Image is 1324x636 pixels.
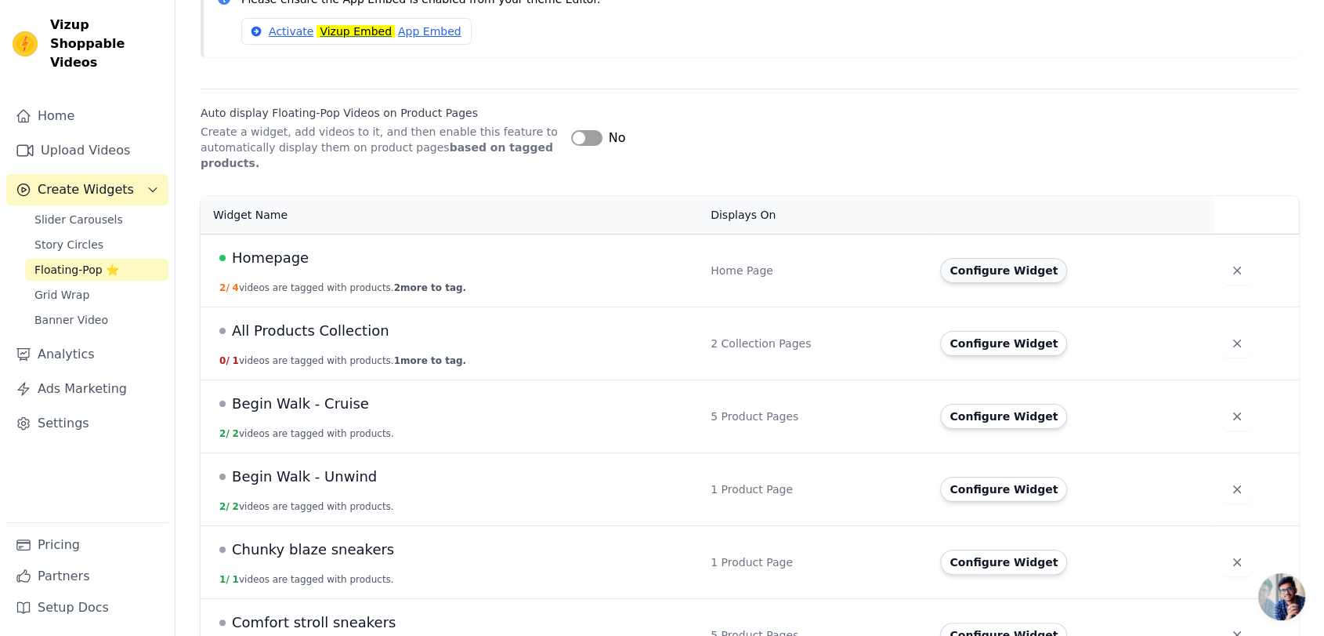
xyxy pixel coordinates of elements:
[201,141,553,169] strong: based on tagged products.
[38,180,134,199] span: Create Widgets
[233,282,239,293] span: 4
[1258,573,1305,620] div: Open chat
[219,282,230,293] span: 2 /
[201,105,559,121] label: Auto display Floating-Pop Videos on Product Pages
[219,401,226,407] span: Draft Status
[219,282,466,294] button: 2/ 4videos are tagged with products.2more to tag.
[50,16,162,72] span: Vizup Shoppable Videos
[232,320,389,342] span: All Products Collection
[219,474,226,480] span: Draft Status
[1223,475,1251,503] button: Delete widget
[940,258,1067,283] button: Configure Widget
[201,196,701,234] th: Widget Name
[6,100,168,132] a: Home
[34,237,103,253] span: Story Circles
[233,355,239,366] span: 1
[232,247,309,269] span: Homepage
[232,466,377,488] span: Begin Walk - Unwind
[219,620,226,626] span: Draft Status
[219,500,394,513] button: 2/ 2videos are tagged with products.
[219,354,466,367] button: 0/ 1videos are tagged with products.1more to tag.
[6,135,168,166] a: Upload Videos
[13,31,38,56] img: Vizup
[232,393,369,415] span: Begin Walk - Cruise
[233,501,239,512] span: 2
[219,328,226,334] span: Draft Status
[241,18,472,45] a: ActivateVizup EmbedApp Embed
[25,234,168,256] a: Story Circles
[571,129,626,147] button: No
[711,554,921,570] div: 1 Product Page
[219,547,226,553] span: Draft Status
[6,561,168,592] a: Partners
[317,25,395,38] mark: Vizup Embed
[940,550,1067,575] button: Configure Widget
[394,355,466,366] span: 1 more to tag.
[711,409,921,424] div: 5 Product Pages
[34,262,119,278] span: Floating-Pop ⭐
[711,263,921,278] div: Home Page
[25,309,168,331] a: Banner Video
[25,284,168,306] a: Grid Wrap
[219,574,230,585] span: 1 /
[219,255,226,261] span: Live Published
[34,212,123,227] span: Slider Carousels
[6,339,168,370] a: Analytics
[701,196,931,234] th: Displays On
[219,573,394,586] button: 1/ 1videos are tagged with products.
[940,404,1067,429] button: Configure Widget
[6,373,168,405] a: Ads Marketing
[711,336,921,351] div: 2 Collection Pages
[711,482,921,497] div: 1 Product Page
[233,574,239,585] span: 1
[219,428,230,439] span: 2 /
[940,331,1067,356] button: Configure Widget
[34,287,89,303] span: Grid Wrap
[609,129,626,147] span: No
[1223,329,1251,358] button: Delete widget
[1223,548,1251,576] button: Delete widget
[219,355,230,366] span: 0 /
[940,477,1067,502] button: Configure Widget
[232,612,396,634] span: Comfort stroll sneakers
[34,312,108,328] span: Banner Video
[1223,256,1251,285] button: Delete widget
[6,592,168,623] a: Setup Docs
[232,539,394,561] span: Chunky blaze sneakers
[201,124,559,171] p: Create a widget, add videos to it, and then enable this feature to automatically display them on ...
[25,259,168,281] a: Floating-Pop ⭐
[233,428,239,439] span: 2
[6,408,168,439] a: Settings
[394,282,466,293] span: 2 more to tag.
[219,501,230,512] span: 2 /
[6,529,168,561] a: Pricing
[1223,402,1251,431] button: Delete widget
[25,209,168,231] a: Slider Carousels
[219,427,394,440] button: 2/ 2videos are tagged with products.
[6,174,168,205] button: Create Widgets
